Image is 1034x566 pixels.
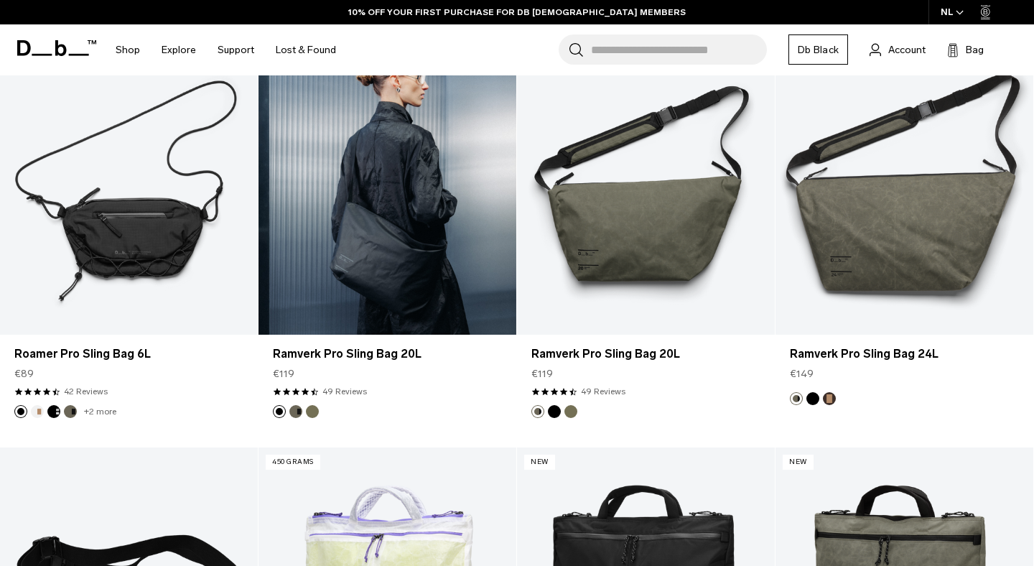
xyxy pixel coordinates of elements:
[823,392,836,405] button: Espresso
[14,405,27,418] button: Black Out
[531,366,553,381] span: €119
[531,405,544,418] button: Forest Green
[47,405,60,418] button: Charcoal Grey
[276,24,336,75] a: Lost & Found
[306,405,319,418] button: Mash Green
[564,405,577,418] button: Mash Green
[273,405,286,418] button: Black Out
[581,385,625,398] a: 49 reviews
[105,24,347,75] nav: Main Navigation
[64,385,108,398] a: 42 reviews
[322,385,367,398] a: 49 reviews
[790,366,814,381] span: €149
[788,34,848,65] a: Db Black
[783,455,814,470] p: New
[273,345,502,363] a: Ramverk Pro Sling Bag 20L
[266,455,320,470] p: 450 grams
[348,6,686,19] a: 10% OFF YOUR FIRST PURCHASE FOR DB [DEMOGRAPHIC_DATA] MEMBERS
[806,392,819,405] button: Black Out
[888,42,926,57] span: Account
[517,48,775,335] a: Ramverk Pro Sling Bag 20L
[273,366,294,381] span: €119
[218,24,254,75] a: Support
[775,48,1033,335] a: Ramverk Pro Sling Bag 24L
[84,407,116,417] a: +2 more
[14,366,34,381] span: €89
[531,345,760,363] a: Ramverk Pro Sling Bag 20L
[870,41,926,58] a: Account
[790,345,1019,363] a: Ramverk Pro Sling Bag 24L
[790,392,803,405] button: Forest Green
[966,42,984,57] span: Bag
[524,455,555,470] p: New
[289,405,302,418] button: Forest Green
[258,48,516,335] a: Ramverk Pro Sling Bag 20L
[548,405,561,418] button: Black Out
[116,24,140,75] a: Shop
[31,405,44,418] button: Oatmilk
[162,24,196,75] a: Explore
[947,41,984,58] button: Bag
[14,345,243,363] a: Roamer Pro Sling Bag 6L
[64,405,77,418] button: Forest Green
